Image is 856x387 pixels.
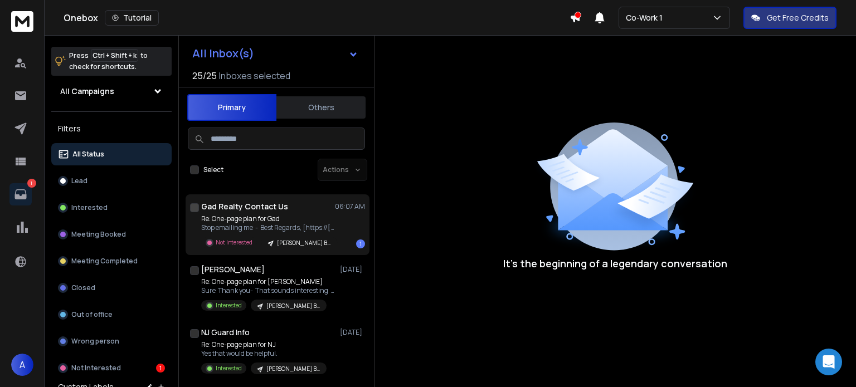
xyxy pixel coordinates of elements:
p: Yes that would be helpful. [201,349,327,358]
button: Not Interested1 [51,357,172,379]
button: Interested [51,197,172,219]
button: A [11,354,33,376]
p: All Status [72,150,104,159]
div: Onebox [64,10,570,26]
p: Interested [216,364,242,373]
p: Co-Work 1 [626,12,667,23]
p: Re: One-page plan for [PERSON_NAME] [201,277,335,286]
p: [PERSON_NAME] Bhai Lead [266,365,320,373]
p: Not Interested [71,364,121,373]
div: 1 [356,239,365,248]
p: [PERSON_NAME] Bhai Lead [277,239,330,247]
button: Tutorial [105,10,159,26]
p: Re: One-page plan for NJ [201,340,327,349]
h1: All Inbox(s) [192,48,254,59]
h3: Inboxes selected [219,69,290,82]
p: Meeting Booked [71,230,126,239]
p: Re: One-page plan for Gad [201,214,335,223]
p: It’s the beginning of a legendary conversation [503,256,727,271]
button: Closed [51,277,172,299]
div: Open Intercom Messenger [815,349,842,375]
h3: Filters [51,121,172,136]
p: [DATE] [340,265,365,274]
button: Primary [187,94,276,121]
p: Closed [71,283,95,292]
p: Stop emailing me - Best Regards, [https://[DOMAIN_NAME]/x57DEcD-7rhgCq-pbaFV_y4eO19O8DP2KoS6a4rlP... [201,223,335,232]
p: Wrong person [71,337,119,346]
button: Get Free Credits [743,7,836,29]
button: Others [276,95,366,120]
button: Lead [51,170,172,192]
p: 06:07 AM [335,202,365,211]
p: Sure Thank you- That sounds interesting [PERSON_NAME] [PHONE_NUMBER] [PERSON_NAME][EMAIL_ADDRESS]... [201,286,335,295]
button: Wrong person [51,330,172,352]
p: Meeting Completed [71,257,138,266]
p: Press to check for shortcuts. [69,50,148,72]
div: 1 [156,364,165,373]
p: Out of office [71,310,113,319]
p: Get Free Credits [767,12,829,23]
span: Ctrl + Shift + k [91,49,138,62]
p: 1 [27,179,36,188]
h1: [PERSON_NAME] [201,264,265,275]
button: Meeting Completed [51,250,172,272]
p: Lead [71,177,87,185]
a: 1 [9,183,32,205]
label: Select [203,165,223,174]
h1: All Campaigns [60,86,114,97]
button: Meeting Booked [51,223,172,246]
p: Not Interested [216,238,252,247]
button: All Status [51,143,172,165]
p: [DATE] [340,328,365,337]
p: [PERSON_NAME] Bhai Lead [266,302,320,310]
span: 25 / 25 [192,69,217,82]
p: Interested [216,301,242,310]
button: All Campaigns [51,80,172,102]
button: All Inbox(s) [183,42,367,65]
h1: NJ Guard Info [201,327,250,338]
button: Out of office [51,303,172,326]
h1: Gad Realty Contact Us [201,201,288,212]
p: Interested [71,203,108,212]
